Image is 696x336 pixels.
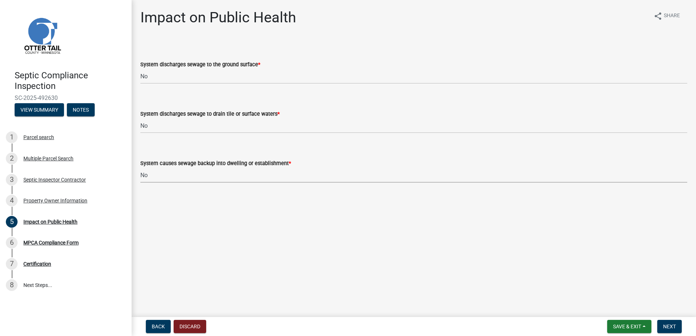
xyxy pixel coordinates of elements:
[15,94,117,101] span: SC-2025-492630
[6,279,18,291] div: 8
[6,216,18,228] div: 5
[140,9,296,26] h1: Impact on Public Health
[174,320,206,333] button: Discard
[23,177,86,182] div: Septic Inspector Contractor
[23,261,51,266] div: Certification
[15,70,126,92] h4: Septic Compliance Inspection
[648,9,686,23] button: shareShare
[67,107,95,113] wm-modal-confirm: Notes
[664,12,680,20] span: Share
[6,174,18,186] div: 3
[23,156,73,161] div: Multiple Parcel Search
[663,324,676,329] span: Next
[6,195,18,206] div: 4
[23,198,87,203] div: Property Owner Information
[6,131,18,143] div: 1
[657,320,682,333] button: Next
[6,258,18,270] div: 7
[607,320,651,333] button: Save & Exit
[23,135,54,140] div: Parcel search
[140,112,280,117] label: System discharges sewage to drain tile or surface waters
[23,219,77,224] div: Impact on Public Health
[140,161,291,166] label: System causes sewage backup into dwelling or establishment
[6,237,18,249] div: 6
[146,320,171,333] button: Back
[15,107,64,113] wm-modal-confirm: Summary
[140,62,260,67] label: System discharges sewage to the ground surface
[67,103,95,116] button: Notes
[654,12,662,20] i: share
[15,103,64,116] button: View Summary
[23,240,79,245] div: MPCA Compliance Form
[152,324,165,329] span: Back
[15,8,69,63] img: Otter Tail County, Minnesota
[6,153,18,164] div: 2
[613,324,641,329] span: Save & Exit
